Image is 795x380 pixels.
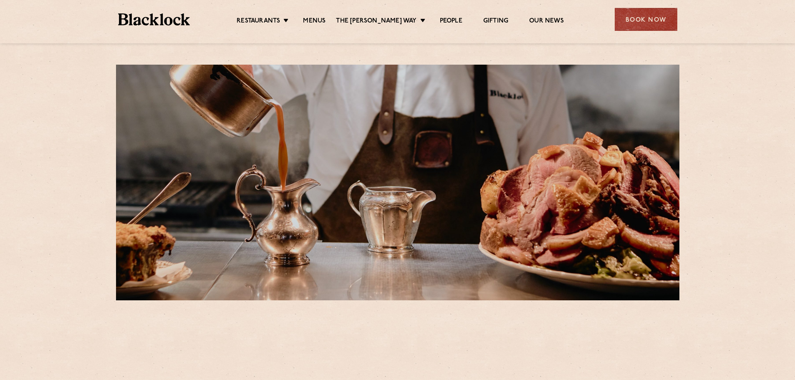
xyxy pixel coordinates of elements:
a: The [PERSON_NAME] Way [336,17,416,26]
div: Book Now [615,8,677,31]
a: Gifting [483,17,508,26]
a: People [440,17,462,26]
a: Restaurants [237,17,280,26]
a: Our News [529,17,564,26]
img: BL_Textured_Logo-footer-cropped.svg [118,13,190,25]
a: Menus [303,17,326,26]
